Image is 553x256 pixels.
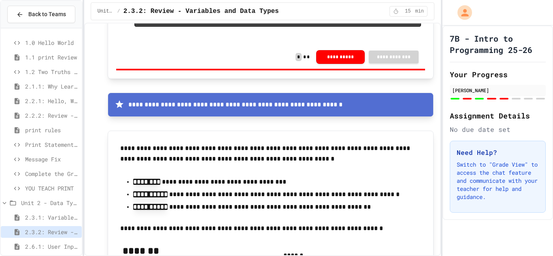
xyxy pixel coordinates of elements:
[25,53,79,61] span: 1.1 print Review
[25,38,79,47] span: 1.0 Hello World
[457,161,539,201] p: Switch to "Grade View" to access the chat feature and communicate with your teacher for help and ...
[25,82,79,91] span: 2.1.1: Why Learn to Program?
[25,213,79,222] span: 2.3.1: Variables and Data Types
[25,140,79,149] span: Print Statement Repair
[25,242,79,251] span: 2.6.1: User Input
[25,97,79,105] span: 2.2.1: Hello, World!
[450,125,546,134] div: No due date set
[25,228,79,236] span: 2.3.2: Review - Variables and Data Types
[25,126,79,134] span: print rules
[452,87,543,94] div: [PERSON_NAME]
[25,155,79,163] span: Message Fix
[25,169,79,178] span: Complete the Greeting
[450,33,546,55] h1: 7B - Intro to Programming 25-26
[401,8,414,15] span: 15
[123,6,279,16] span: 2.3.2: Review - Variables and Data Types
[117,8,120,15] span: /
[25,184,79,193] span: YOU TEACH PRINT
[21,199,79,207] span: Unit 2 - Data Types, Variables, [DEMOGRAPHIC_DATA]
[415,8,424,15] span: min
[25,111,79,120] span: 2.2.2: Review - Hello, World!
[28,10,66,19] span: Back to Teams
[450,110,546,121] h2: Assignment Details
[457,148,539,157] h3: Need Help?
[449,3,474,22] div: My Account
[98,8,114,15] span: Unit 2 - Data Types, Variables, [DEMOGRAPHIC_DATA]
[450,69,546,80] h2: Your Progress
[25,68,79,76] span: 1.2 Two Truths and a Lie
